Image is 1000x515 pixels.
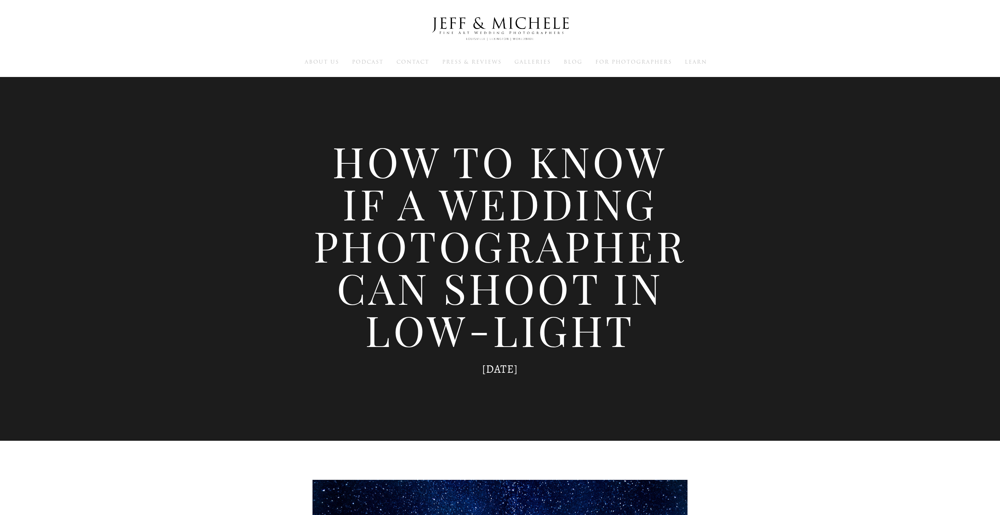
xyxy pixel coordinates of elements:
a: Podcast [352,58,384,65]
span: Press & Reviews [442,58,502,66]
a: Galleries [514,58,551,65]
a: Contact [396,58,429,65]
span: Learn [685,58,707,66]
span: Galleries [514,58,551,66]
span: About Us [305,58,339,66]
a: Press & Reviews [442,58,502,65]
img: Louisville Wedding Photographers - Jeff & Michele Wedding Photographers [422,10,578,48]
time: [DATE] [482,361,518,377]
span: Contact [396,58,429,66]
h1: How to Know If a Wedding Photographer Can Shoot In Low-Light [312,139,687,350]
a: Learn [685,58,707,65]
a: For Photographers [595,58,672,65]
span: Podcast [352,58,384,66]
a: About Us [305,58,339,65]
a: Blog [564,58,582,65]
span: For Photographers [595,58,672,66]
span: Blog [564,58,582,66]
